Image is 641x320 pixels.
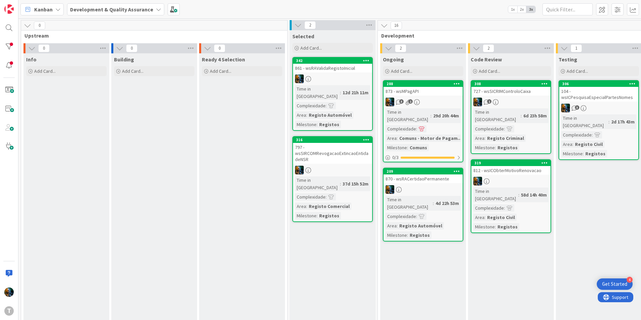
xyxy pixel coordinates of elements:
div: 319 [471,160,550,166]
div: JC [384,98,463,106]
div: Complexidade [473,125,504,132]
div: 306 [562,82,638,86]
div: 308 [471,81,550,87]
div: 873 - wsMPagAPI [384,87,463,96]
div: 37d 15h 52m [341,180,370,188]
span: : [316,212,317,219]
span: : [484,135,485,142]
div: 861 - wsRAValidaRegistoInicial [293,64,372,72]
span: Support [14,1,31,9]
span: Selected [292,33,314,40]
span: : [572,141,573,148]
span: 16 [391,21,402,30]
img: JC [473,177,482,185]
a: 316797 - wsSIRCOMRevogacaoExtincaoEntidadeNSRJCTime in [GEOGRAPHIC_DATA]:37d 15h 52mComplexidade:... [292,136,373,222]
div: T [4,306,14,316]
div: Registos [408,231,431,239]
span: : [407,144,408,151]
div: Open Get Started checklist, remaining modules: 4 [597,278,633,290]
span: : [495,223,496,230]
div: Comuns [408,144,429,151]
div: 58d 14h 40m [519,191,548,199]
div: 288 [387,82,463,86]
span: : [592,131,593,139]
div: Registo Civil [573,141,604,148]
a: 342861 - wsRAValidaRegistoInicialJCTime in [GEOGRAPHIC_DATA]:12d 21h 11mComplexidade:Area:Registo... [292,57,373,131]
div: 12d 21h 11m [341,89,370,96]
div: 316 [293,137,372,143]
span: Info [26,56,37,63]
div: 209 [384,168,463,174]
span: : [340,180,341,188]
div: Registos [496,144,519,151]
span: : [326,193,327,201]
div: Registos [317,212,341,219]
div: Time in [GEOGRAPHIC_DATA] [561,114,608,129]
img: JC [386,98,394,106]
div: Time in [GEOGRAPHIC_DATA] [473,108,521,123]
div: 2d 17h 43m [609,118,636,125]
span: : [504,204,505,212]
div: 308 [474,82,550,86]
div: Complexidade [386,125,416,132]
span: Add Card... [122,68,143,74]
div: Registos [584,150,607,157]
img: JC [561,104,570,112]
div: JC [471,177,550,185]
div: Area [295,111,306,119]
span: Testing [559,56,577,63]
div: Complexidade [295,193,326,201]
div: 288873 - wsMPagAPI [384,81,463,96]
div: 4 [627,277,633,283]
span: Code Review [471,56,502,63]
img: JC [295,166,304,174]
div: 797 - wsSIRCOMRevogacaoExtincaoEntidadeNSR [293,143,372,164]
div: JC [559,104,638,112]
span: 3 [399,99,404,104]
span: Add Card... [479,68,500,74]
span: : [433,200,434,207]
img: JC [386,185,394,194]
div: Milestone [473,223,495,230]
span: : [518,191,519,199]
div: Time in [GEOGRAPHIC_DATA] [473,188,518,202]
div: Comuns - Motor de Pagam... [398,135,463,142]
div: Registos [496,223,519,230]
span: 2x [517,6,526,13]
div: 727 - wsSICRIMControloCaixa [471,87,550,96]
span: 0 [126,44,137,52]
div: 104 - wsICPesquisaEspecialPartesNomes [559,87,638,102]
a: 308727 - wsSICRIMControloCaixaJCTime in [GEOGRAPHIC_DATA]:6d 23h 58mComplexidade:Area:Registo Cri... [471,80,551,154]
div: Time in [GEOGRAPHIC_DATA] [386,108,430,123]
div: 308727 - wsSICRIMControloCaixa [471,81,550,96]
span: : [397,135,398,142]
div: JC [293,74,372,83]
div: JC [384,185,463,194]
span: 1 [408,99,413,104]
div: Milestone [561,150,583,157]
div: Complexidade [295,102,326,109]
span: Add Card... [210,68,231,74]
span: Add Card... [567,68,588,74]
span: : [416,125,417,132]
div: 209870 - wsRACertidaoPermanente [384,168,463,183]
span: 0 [34,21,45,30]
span: : [504,125,505,132]
div: 306104 - wsICPesquisaEspecialPartesNomes [559,81,638,102]
div: 342861 - wsRAValidaRegistoInicial [293,58,372,72]
div: 4d 22h 53m [434,200,461,207]
span: 1 [487,99,491,104]
div: Milestone [386,231,407,239]
div: Area [295,203,306,210]
img: JC [473,98,482,106]
span: : [608,118,609,125]
span: : [306,203,307,210]
div: Get Started [602,281,627,287]
a: 288873 - wsMPagAPIJCTime in [GEOGRAPHIC_DATA]:29d 20h 44mComplexidade:Area:Comuns - Motor de Paga... [383,80,463,162]
div: Milestone [473,144,495,151]
div: Registo Automóvel [307,111,353,119]
a: 306104 - wsICPesquisaEspecialPartesNomesJCTime in [GEOGRAPHIC_DATA]:2d 17h 43mComplexidade:Area:R... [559,80,639,160]
div: Registo Criminal [485,135,526,142]
span: : [407,231,408,239]
span: Add Card... [300,45,322,51]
